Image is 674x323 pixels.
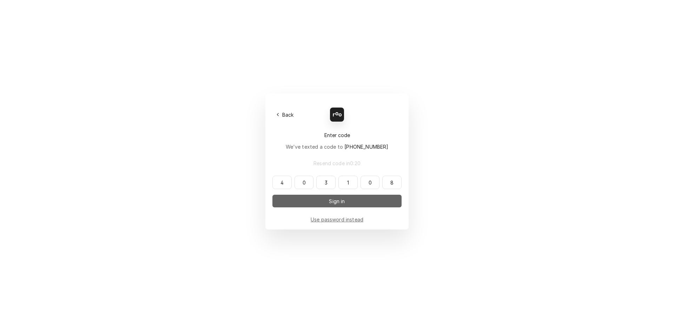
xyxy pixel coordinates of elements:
span: Back [281,111,295,118]
span: Sign in [328,198,346,205]
span: [PHONE_NUMBER] [344,144,388,150]
div: We've texted a code [286,143,389,150]
button: Back [272,110,298,119]
span: Resend code in 0 : 20 [312,160,362,167]
div: Enter code [272,131,402,139]
a: Go to Email and password form [311,216,363,223]
span: to [338,144,389,150]
button: Sign in [272,195,402,207]
button: Resend code in0:20 [272,157,402,169]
